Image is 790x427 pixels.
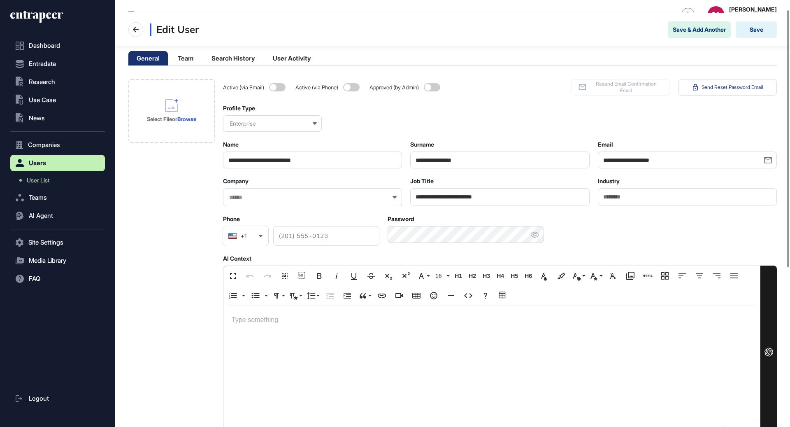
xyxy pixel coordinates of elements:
[508,268,520,284] button: H5
[452,273,465,280] span: H1
[10,252,105,269] button: Media Library
[147,115,196,123] div: or
[27,177,50,184] span: User List
[494,268,507,284] button: H4
[598,178,620,184] label: Industry
[10,208,105,224] button: AI Agent
[29,275,40,282] span: FAQ
[494,273,507,280] span: H4
[10,234,105,251] button: Site Settings
[508,273,520,280] span: H5
[674,268,690,284] button: Align Left
[177,116,196,122] a: Browse
[478,287,493,304] button: Help (⌘/)
[29,42,60,49] span: Dashboard
[29,257,66,264] span: Media Library
[223,216,240,222] label: Phone
[495,287,511,304] button: Table Builder
[668,21,731,38] button: Save & Add Another
[702,84,763,91] span: Send Reset Password Email
[270,287,286,304] button: Paragraph Format
[480,273,493,280] span: H3
[29,115,45,121] span: News
[329,268,344,284] button: Italic (⌘I)
[426,287,441,304] button: Emoticons
[10,56,105,72] button: Entradata
[339,287,355,304] button: Increase Indent (⌘])
[128,79,215,143] div: Select FileorBrowse
[14,173,105,188] a: User List
[239,287,246,304] button: Ordered List
[409,287,424,304] button: Insert Table
[736,21,777,38] button: Save
[410,141,434,148] label: Surname
[452,268,465,284] button: H1
[29,212,53,219] span: AI Agent
[726,268,742,284] button: Align Justify
[277,268,293,284] button: Select All
[432,268,451,284] button: 16
[294,268,310,284] button: Show blocks
[242,268,258,284] button: Undo (⌘Z)
[248,287,263,304] button: Unordered List
[10,37,105,54] a: Dashboard
[29,395,49,402] span: Logout
[678,79,777,96] button: Send Reset Password Email
[128,51,168,65] li: General
[357,287,372,304] button: Quote
[225,268,241,284] button: Fullscreen
[260,268,275,284] button: Redo (⌘⇧Z)
[460,287,476,304] button: Code View
[692,268,707,284] button: Align Center
[571,268,586,284] button: Inline Class
[605,268,621,284] button: Clear Formatting
[29,160,46,166] span: Users
[374,287,390,304] button: Insert Link (⌘K)
[288,287,303,304] button: Paragraph Style
[150,23,199,36] h3: Edit User
[480,268,493,284] button: H3
[522,273,534,280] span: H6
[322,287,338,304] button: Decrease Indent (⌘[)
[415,268,431,284] button: Font Family
[10,110,105,126] button: News
[147,116,172,122] strong: Select File
[598,141,613,148] label: Email
[640,268,655,284] button: Add HTML
[295,84,340,91] span: Active (via Phone)
[265,51,319,65] li: User Activity
[228,233,237,239] img: United States
[203,51,263,65] li: Search History
[369,84,421,91] span: Approved (by Admin)
[709,268,725,284] button: Align Right
[410,178,434,184] label: Job Title
[536,268,552,284] button: Text Color
[223,178,249,184] label: Company
[10,155,105,171] button: Users
[28,239,63,246] span: Site Settings
[241,233,246,239] div: +1
[262,287,269,304] button: Unordered List
[708,6,724,23] button: SA
[10,137,105,153] button: Companies
[729,6,777,13] strong: [PERSON_NAME]
[588,268,604,284] button: Inline Style
[29,97,56,103] span: Use Case
[346,268,362,284] button: Underline (⌘U)
[28,142,60,148] span: Companies
[311,268,327,284] button: Bold (⌘B)
[29,194,47,201] span: Teams
[388,216,414,222] label: Password
[170,51,202,65] li: Team
[223,105,255,112] label: Profile Type
[223,84,266,91] span: Active (via Email)
[443,287,459,304] button: Insert Horizontal Line
[223,141,239,148] label: Name
[657,268,673,284] button: Responsive Layout
[10,189,105,206] button: Teams
[29,79,55,85] span: Research
[225,287,241,304] button: Ordered List
[223,255,251,262] label: AI Context
[466,268,479,284] button: H2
